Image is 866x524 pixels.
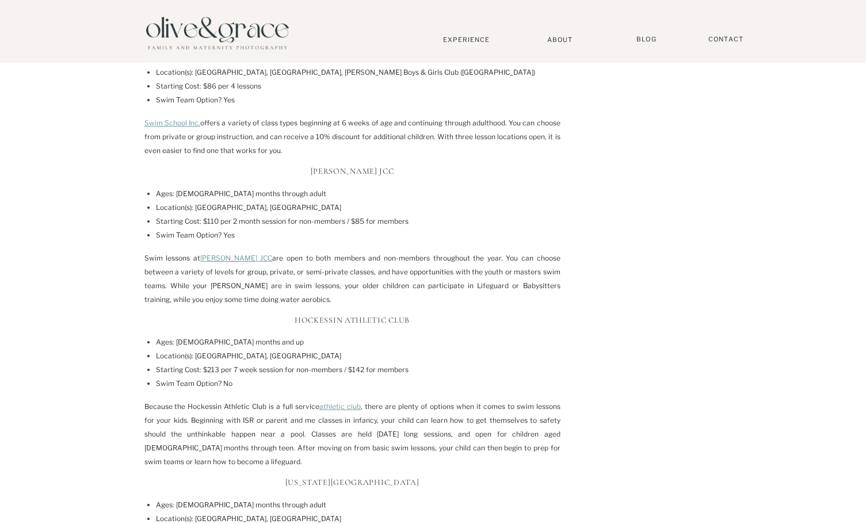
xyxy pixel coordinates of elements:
[144,1,560,18] h2: Where to get Swim Lessons in [US_STATE]
[156,349,560,363] li: Location(s): [GEOGRAPHIC_DATA], [GEOGRAPHIC_DATA]
[144,116,560,158] p: offers a variety of class types beginning at 6 weeks of age and continuing through adulthood. You...
[156,52,560,66] li: Ages: [DEMOGRAPHIC_DATA] weeks through adult
[632,35,661,44] a: BLOG
[144,167,560,177] h3: [PERSON_NAME] JCC
[156,66,560,79] li: Location(s): [GEOGRAPHIC_DATA], [GEOGRAPHIC_DATA], [PERSON_NAME] Boys & Girls Club ([GEOGRAPHIC_D...
[156,228,560,242] li: Swim Team Option? Yes
[156,93,560,107] li: Swim Team Option? Yes
[144,251,560,307] p: Swim lessons at are open to both members and non-members throughout the year. You can choose betw...
[319,402,361,411] a: athletic club
[156,187,560,201] li: Ages: [DEMOGRAPHIC_DATA] months through adult
[144,400,560,469] p: Because the Hockessin Athletic Club is a full service , there are plenty of options when it comes...
[156,79,560,93] li: Starting Cost: $86 per 4 lessons
[703,35,749,44] a: Contact
[429,36,505,44] a: Experience
[200,254,273,262] a: [PERSON_NAME] JCC
[144,316,560,326] h3: Hockessin Athletic Club
[156,335,560,349] li: Ages: [DEMOGRAPHIC_DATA] months and up
[156,215,560,228] li: Starting Cost: $110 per 2 month session for non-members / $85 for members
[156,201,560,215] li: Location(s): [GEOGRAPHIC_DATA], [GEOGRAPHIC_DATA]
[144,478,560,488] h3: [US_STATE][GEOGRAPHIC_DATA]
[156,498,560,512] li: Ages: [DEMOGRAPHIC_DATA] months through adult
[543,36,578,43] a: About
[144,32,560,41] h3: Swim School Inc.
[156,363,560,377] li: Starting Cost: $213 per 7 week session for non-members / $142 for members
[144,118,201,127] a: Swim School Inc.
[156,377,560,391] li: Swim Team Option? No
